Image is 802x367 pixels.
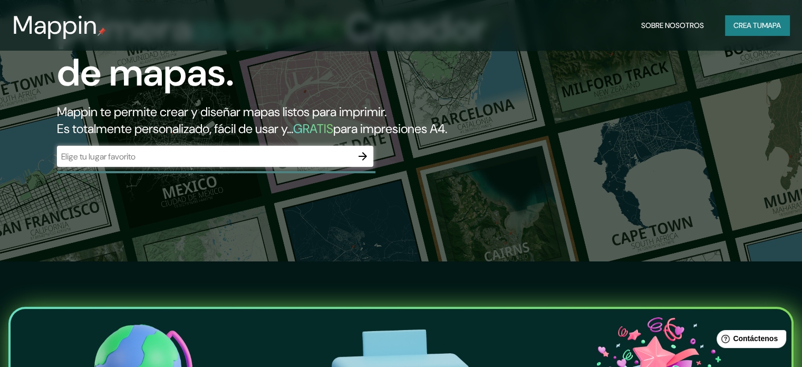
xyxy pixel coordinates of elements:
[57,103,386,120] font: Mappin te permite crear y diseñar mapas listos para imprimir.
[733,21,762,30] font: Crea tu
[762,21,781,30] font: mapa
[98,27,106,36] img: pin de mapeo
[708,326,790,355] iframe: Lanzador de widgets de ayuda
[637,15,708,35] button: Sobre nosotros
[57,120,293,137] font: Es totalmente personalizado, fácil de usar y...
[57,150,352,163] input: Elige tu lugar favorito
[293,120,333,137] font: GRATIS
[13,8,98,42] font: Mappin
[641,21,704,30] font: Sobre nosotros
[725,15,789,35] button: Crea tumapa
[333,120,447,137] font: para impresiones A4.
